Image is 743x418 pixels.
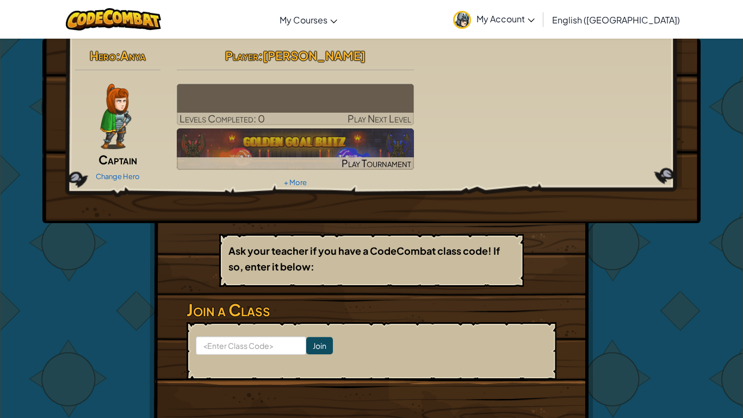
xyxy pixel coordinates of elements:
[274,5,343,34] a: My Courses
[476,13,535,24] span: My Account
[225,48,258,63] span: Player
[448,2,540,36] a: My Account
[100,84,131,149] img: captain-pose.png
[116,48,120,63] span: :
[280,14,327,26] span: My Courses
[120,48,146,63] span: Anya
[90,48,116,63] span: Hero
[177,128,414,170] a: Play Tournament
[453,11,471,29] img: avatar
[342,157,411,169] span: Play Tournament
[177,128,414,170] img: Golden Goal
[196,336,306,355] input: <Enter Class Code>
[179,112,265,125] span: Levels Completed: 0
[348,112,411,125] span: Play Next Level
[96,172,140,181] a: Change Hero
[177,84,414,125] a: Play Next Level
[552,14,680,26] span: English ([GEOGRAPHIC_DATA])
[284,178,307,187] a: + More
[547,5,685,34] a: English ([GEOGRAPHIC_DATA])
[228,244,500,273] b: Ask your teacher if you have a CodeCombat class code! If so, enter it below:
[263,48,366,63] span: [PERSON_NAME]
[66,8,161,30] img: CodeCombat logo
[187,298,556,322] h3: Join a Class
[98,152,137,167] span: Captain
[306,337,333,354] input: Join
[258,48,263,63] span: :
